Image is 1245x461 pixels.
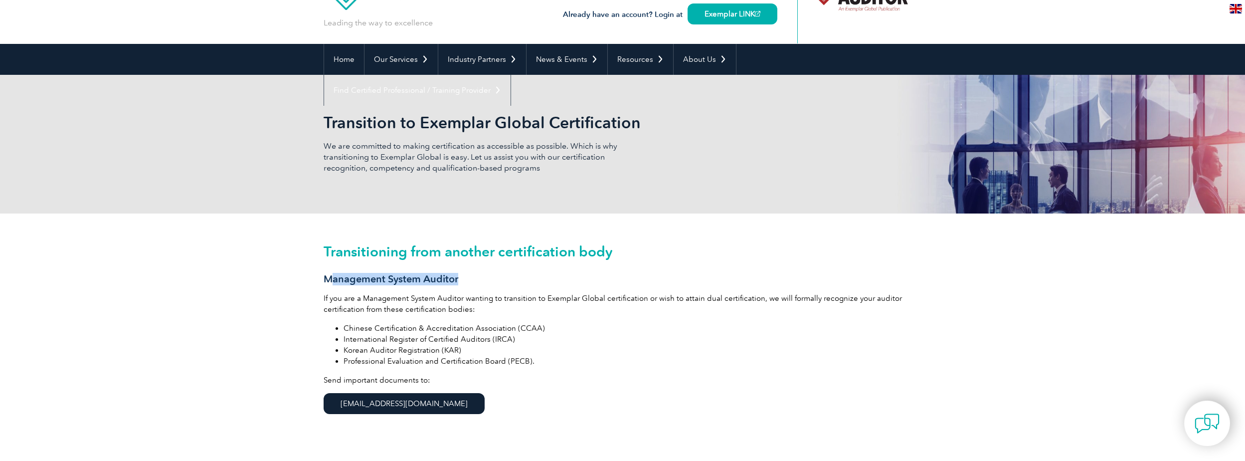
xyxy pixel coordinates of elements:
[324,243,922,259] h2: Transitioning from another certification body
[364,44,438,75] a: Our Services
[1195,411,1220,436] img: contact-chat.png
[755,11,760,16] img: open_square.png
[324,273,922,285] h3: Management System Auditor
[438,44,526,75] a: Industry Partners
[324,141,623,174] p: We are committed to making certification as accessible as possible. Which is why transitioning to...
[324,75,511,106] a: Find Certified Professional / Training Provider
[608,44,673,75] a: Resources
[324,393,485,414] a: [EMAIL_ADDRESS][DOMAIN_NAME]
[324,44,364,75] a: Home
[1230,4,1242,13] img: en
[344,334,922,345] li: International Register of Certified Auditors (IRCA)
[688,3,777,24] a: Exemplar LINK
[674,44,736,75] a: About Us
[324,17,433,28] p: Leading the way to excellence
[563,8,777,21] h3: Already have an account? Login at
[344,356,922,367] li: Professional Evaluation and Certification Board (PECB).
[527,44,607,75] a: News & Events
[344,345,922,356] li: Korean Auditor Registration (KAR)
[324,375,922,424] p: Send important documents to:
[324,293,922,315] p: If you are a Management System Auditor wanting to transition to Exemplar Global certification or ...
[344,323,922,334] li: Chinese Certification & Accreditation Association (CCAA)
[324,115,742,131] h2: Transition to Exemplar Global Certification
